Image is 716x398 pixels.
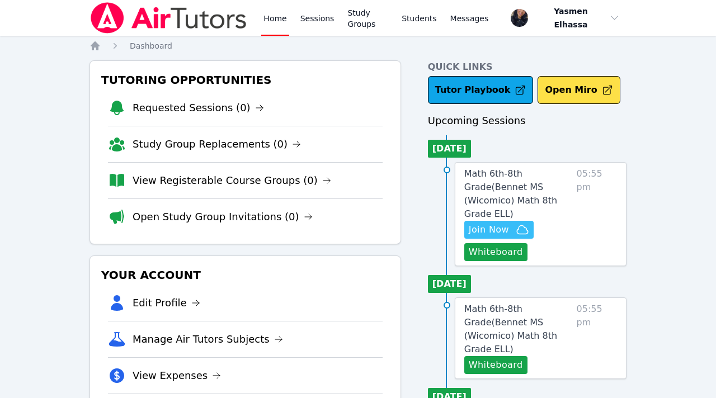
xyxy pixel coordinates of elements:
span: Messages [450,13,489,24]
a: Manage Air Tutors Subjects [133,331,283,347]
a: View Registerable Course Groups (0) [133,173,331,188]
nav: Breadcrumb [89,40,626,51]
a: Requested Sessions (0) [133,100,264,116]
button: Join Now [464,221,534,239]
span: Math 6th-8th Grade ( Bennet MS (Wicomico) Math 8th Grade ELL ) [464,304,557,354]
a: Study Group Replacements (0) [133,136,301,152]
h3: Your Account [99,265,392,285]
a: Dashboard [130,40,172,51]
button: Whiteboard [464,356,527,374]
li: [DATE] [428,140,471,158]
span: 05:55 pm [577,302,617,374]
a: View Expenses [133,368,221,383]
span: Join Now [469,223,509,236]
span: Math 6th-8th Grade ( Bennet MS (Wicomico) Math 8th Grade ELL ) [464,168,557,219]
img: Air Tutors [89,2,248,34]
h3: Upcoming Sessions [428,113,626,129]
button: Open Miro [538,76,620,104]
li: [DATE] [428,275,471,293]
a: Math 6th-8th Grade(Bennet MS (Wicomico) Math 8th Grade ELL) [464,302,572,356]
span: Dashboard [130,41,172,50]
h3: Tutoring Opportunities [99,70,392,90]
h4: Quick Links [428,60,626,74]
span: 05:55 pm [577,167,617,261]
a: Tutor Playbook [428,76,534,104]
button: Whiteboard [464,243,527,261]
a: Math 6th-8th Grade(Bennet MS (Wicomico) Math 8th Grade ELL) [464,167,572,221]
a: Edit Profile [133,295,200,311]
a: Open Study Group Invitations (0) [133,209,313,225]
